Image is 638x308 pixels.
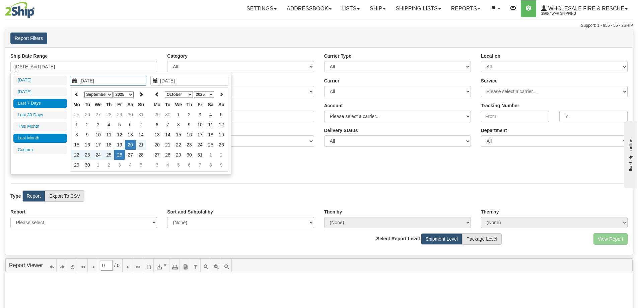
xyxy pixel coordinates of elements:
[324,208,342,215] label: Then by
[324,102,343,109] label: Account
[216,160,227,170] td: 9
[536,0,633,17] a: WHOLESALE FIRE & RESCUE 2565 / WFR Shipping
[421,233,462,245] label: Shipment Level
[136,100,146,110] th: Su
[103,140,114,150] td: 18
[184,150,195,160] td: 30
[114,150,125,160] td: 26
[103,100,114,110] th: Th
[481,111,549,122] input: From
[162,120,173,130] td: 7
[103,160,114,170] td: 2
[205,150,216,160] td: 1
[71,130,82,140] td: 8
[114,160,125,170] td: 3
[82,160,93,170] td: 30
[13,122,67,131] li: This Month
[547,6,624,11] span: WHOLESALE FIRE & RESCUE
[93,100,103,110] th: We
[93,130,103,140] td: 10
[162,110,173,120] td: 30
[10,193,21,199] label: Type
[195,100,205,110] th: Fr
[136,120,146,130] td: 7
[195,130,205,140] td: 17
[125,160,136,170] td: 4
[136,110,146,120] td: 31
[125,140,136,150] td: 20
[541,10,591,17] span: 2565 / WFR Shipping
[10,208,25,215] label: Report
[10,53,48,59] label: Ship Date Range
[195,160,205,170] td: 7
[173,160,184,170] td: 5
[173,110,184,120] td: 1
[593,233,628,245] button: View Report
[93,150,103,160] td: 24
[623,120,637,188] iframe: chat widget
[184,130,195,140] td: 16
[162,150,173,160] td: 28
[82,110,93,120] td: 26
[13,76,67,85] li: [DATE]
[82,130,93,140] td: 9
[216,110,227,120] td: 5
[205,160,216,170] td: 8
[93,140,103,150] td: 17
[324,77,340,84] label: Carrier
[205,100,216,110] th: Sa
[216,100,227,110] th: Su
[152,100,162,110] th: Mo
[195,120,205,130] td: 10
[103,150,114,160] td: 25
[152,150,162,160] td: 27
[71,110,82,120] td: 25
[446,0,485,17] a: Reports
[282,0,337,17] a: Addressbook
[152,110,162,120] td: 29
[195,140,205,150] td: 24
[114,130,125,140] td: 12
[45,190,84,202] label: Export To CSV
[167,53,188,59] label: Category
[173,100,184,110] th: We
[71,120,82,130] td: 1
[10,33,47,44] button: Report Filters
[376,235,420,242] label: Select Report Level
[103,130,114,140] td: 11
[82,120,93,130] td: 2
[136,140,146,150] td: 21
[184,120,195,130] td: 9
[195,150,205,160] td: 31
[324,127,358,134] label: Please ensure data set in report has been RECENTLY tracked from your Shipment History
[481,53,500,59] label: Location
[241,0,282,17] a: Settings
[173,140,184,150] td: 22
[71,160,82,170] td: 29
[152,140,162,150] td: 20
[13,87,67,97] li: [DATE]
[205,140,216,150] td: 25
[93,160,103,170] td: 1
[82,140,93,150] td: 16
[216,150,227,160] td: 2
[559,111,628,122] input: To
[71,100,82,110] th: Mo
[5,2,34,18] img: logo2565.jpg
[481,127,507,134] label: Department
[216,140,227,150] td: 26
[136,150,146,160] td: 28
[136,160,146,170] td: 5
[103,120,114,130] td: 4
[391,0,446,17] a: Shipping lists
[117,262,120,269] span: 0
[125,100,136,110] th: Sa
[22,190,45,202] label: Report
[173,130,184,140] td: 15
[184,110,195,120] td: 2
[71,150,82,160] td: 22
[13,111,67,120] li: Last 30 Days
[114,110,125,120] td: 29
[93,110,103,120] td: 27
[216,130,227,140] td: 19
